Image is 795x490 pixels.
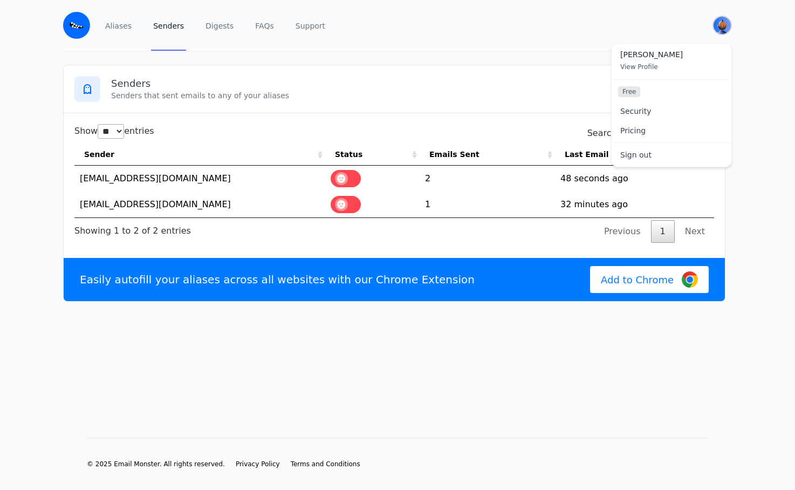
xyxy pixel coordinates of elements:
a: 1 [651,220,675,243]
a: Add to Chrome [590,266,709,293]
th: Sender: activate to sort column ascending [74,144,325,166]
td: 48 seconds ago [555,166,714,192]
a: Previous [595,220,650,243]
th: Last Email: activate to sort column ascending [555,144,714,166]
p: Senders that sent emails to any of your aliases [111,90,714,101]
a: Next [676,220,714,243]
th: Status: activate to sort column ascending [325,144,420,166]
span: Add to Chrome [601,273,674,287]
a: Privacy Policy [236,460,280,468]
a: Security [612,101,731,121]
span: Free [618,86,640,97]
th: Emails Sent: activate to sort column ascending [420,144,555,166]
td: 1 [420,192,555,217]
a: Terms and Conditions [291,460,360,468]
td: 2 [420,166,555,192]
a: Pricing [612,121,731,140]
td: [EMAIL_ADDRESS][DOMAIN_NAME] [74,166,325,192]
a: Sign out [612,145,731,165]
img: Troy's Avatar [714,17,731,34]
div: Showing 1 to 2 of 2 entries [74,218,191,237]
button: User menu [712,16,732,35]
label: Search: [587,128,714,138]
img: Google Chrome Logo [682,271,698,288]
select: Showentries [98,124,124,139]
span: [PERSON_NAME] [620,50,723,60]
a: [PERSON_NAME] View Profile [612,44,731,79]
td: 32 minutes ago [555,192,714,217]
label: Show entries [74,126,154,136]
td: [EMAIL_ADDRESS][DOMAIN_NAME] [74,192,325,217]
span: View Profile [620,63,658,71]
img: Email Monster [63,12,90,39]
h3: Senders [111,77,714,90]
li: © 2025 Email Monster. All rights reserved. [87,460,225,468]
p: Easily autofill your aliases across all websites with our Chrome Extension [80,272,475,287]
